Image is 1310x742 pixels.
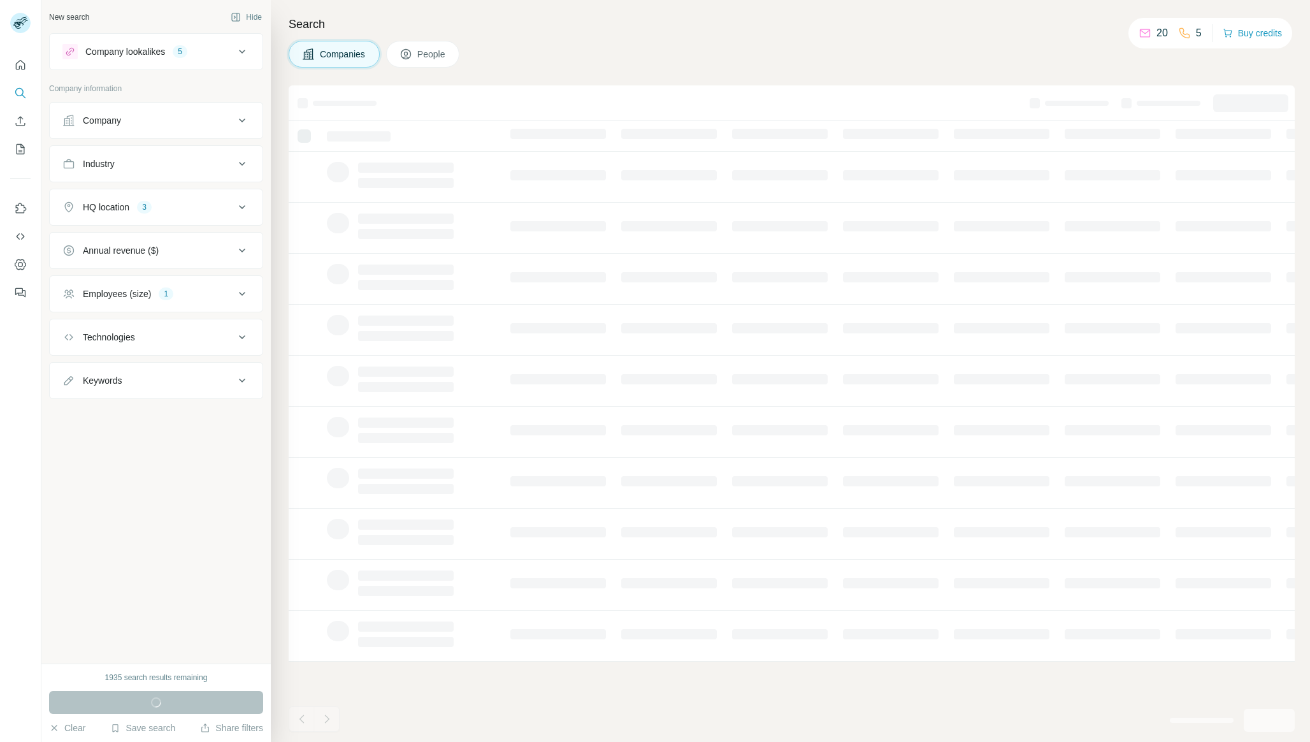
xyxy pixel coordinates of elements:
[50,322,263,353] button: Technologies
[200,722,263,734] button: Share filters
[83,374,122,387] div: Keywords
[49,722,85,734] button: Clear
[83,157,115,170] div: Industry
[83,201,129,214] div: HQ location
[50,149,263,179] button: Industry
[222,8,271,27] button: Hide
[10,54,31,76] button: Quick start
[50,365,263,396] button: Keywords
[289,15,1295,33] h4: Search
[10,138,31,161] button: My lists
[1223,24,1282,42] button: Buy credits
[1196,25,1202,41] p: 5
[83,331,135,344] div: Technologies
[10,281,31,304] button: Feedback
[1156,25,1168,41] p: 20
[50,279,263,309] button: Employees (size)1
[110,722,175,734] button: Save search
[320,48,366,61] span: Companies
[137,201,152,213] div: 3
[10,253,31,276] button: Dashboard
[49,11,89,23] div: New search
[83,287,151,300] div: Employees (size)
[50,36,263,67] button: Company lookalikes5
[417,48,447,61] span: People
[83,114,121,127] div: Company
[50,192,263,222] button: HQ location3
[105,672,208,683] div: 1935 search results remaining
[10,82,31,105] button: Search
[85,45,165,58] div: Company lookalikes
[173,46,187,57] div: 5
[10,225,31,248] button: Use Surfe API
[10,110,31,133] button: Enrich CSV
[50,235,263,266] button: Annual revenue ($)
[50,105,263,136] button: Company
[49,83,263,94] p: Company information
[159,288,173,300] div: 1
[83,244,159,257] div: Annual revenue ($)
[10,197,31,220] button: Use Surfe on LinkedIn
